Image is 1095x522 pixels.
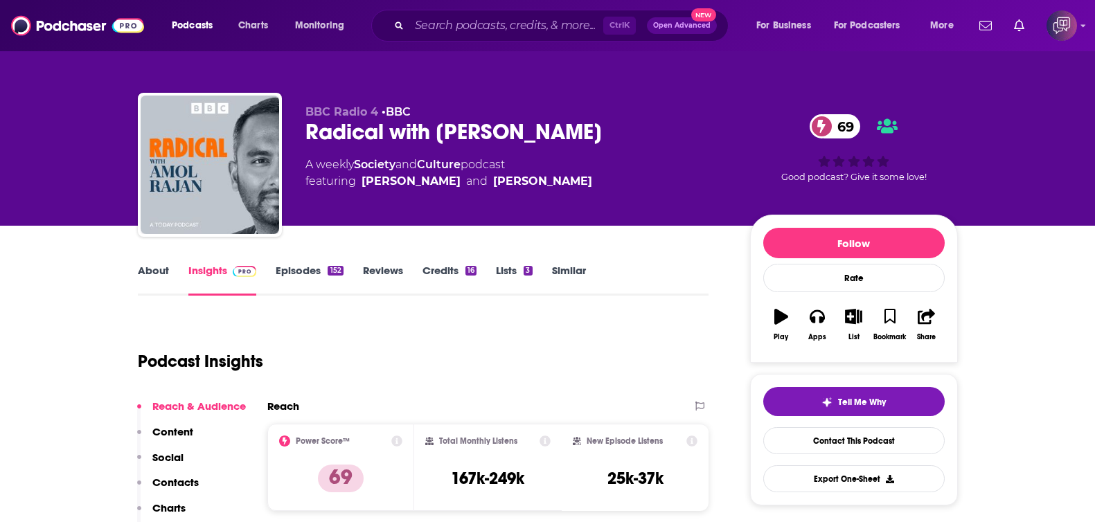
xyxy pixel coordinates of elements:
button: Contacts [137,476,199,501]
button: open menu [920,15,971,37]
a: Lists3 [496,264,532,296]
span: For Business [756,16,811,35]
button: Bookmark [872,300,908,350]
img: Podchaser Pro [233,266,257,277]
span: Open Advanced [653,22,711,29]
span: Good podcast? Give it some love! [781,172,927,182]
div: Bookmark [873,333,906,341]
span: Monitoring [295,16,344,35]
input: Search podcasts, credits, & more... [409,15,603,37]
img: Podchaser - Follow, Share and Rate Podcasts [11,12,144,39]
span: For Podcasters [834,16,900,35]
h2: Power Score™ [296,436,350,446]
a: BBC [386,105,411,118]
img: Radical with Amol Rajan [141,96,279,234]
div: Share [917,333,936,341]
span: New [691,8,716,21]
a: InsightsPodchaser Pro [188,264,257,296]
div: 69Good podcast? Give it some love! [750,105,958,191]
a: Show notifications dropdown [1008,14,1030,37]
button: Content [137,425,193,451]
p: Reach & Audience [152,399,246,413]
p: Content [152,425,193,438]
img: tell me why sparkle [821,397,833,408]
div: List [848,333,860,341]
button: open menu [747,15,828,37]
a: Charts [229,15,276,37]
span: Tell Me Why [838,397,886,408]
a: Credits16 [422,264,477,296]
button: Reach & Audience [137,399,246,425]
span: and [395,158,417,171]
button: tell me why sparkleTell Me Why [763,387,945,416]
h2: Reach [267,399,299,413]
button: open menu [825,15,920,37]
p: 69 [318,465,364,492]
span: Podcasts [172,16,213,35]
a: Nick Robinson [493,173,592,190]
h1: Podcast Insights [138,351,263,372]
h2: Total Monthly Listens [439,436,517,446]
p: Charts [152,501,186,514]
p: Social [152,451,184,464]
div: Search podcasts, credits, & more... [384,10,742,42]
span: More [930,16,954,35]
div: 152 [328,266,343,276]
button: Open AdvancedNew [647,17,717,34]
span: 69 [824,114,861,138]
button: Social [137,451,184,476]
a: Amol Rajan [362,173,461,190]
div: Apps [808,333,826,341]
span: BBC Radio 4 [305,105,378,118]
span: Ctrl K [603,17,636,35]
a: 69 [810,114,861,138]
span: Charts [238,16,268,35]
span: Logged in as corioliscompany [1047,10,1077,41]
button: open menu [285,15,362,37]
div: 16 [465,266,477,276]
button: Export One-Sheet [763,465,945,492]
a: Contact This Podcast [763,427,945,454]
button: open menu [162,15,231,37]
a: Episodes152 [276,264,343,296]
span: • [382,105,411,118]
a: Reviews [363,264,403,296]
a: Society [354,158,395,171]
img: User Profile [1047,10,1077,41]
button: Show profile menu [1047,10,1077,41]
p: Contacts [152,476,199,489]
div: Play [774,333,788,341]
a: About [138,264,169,296]
button: Play [763,300,799,350]
h3: 25k-37k [607,468,664,489]
div: 3 [524,266,532,276]
span: and [466,173,488,190]
h2: New Episode Listens [587,436,663,446]
div: A weekly podcast [305,156,592,190]
h3: 167k-249k [451,468,524,489]
a: Show notifications dropdown [974,14,997,37]
button: Share [908,300,944,350]
button: List [835,300,871,350]
span: featuring [305,173,592,190]
div: Rate [763,264,945,292]
a: Similar [552,264,586,296]
button: Follow [763,228,945,258]
a: Culture [417,158,461,171]
button: Apps [799,300,835,350]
